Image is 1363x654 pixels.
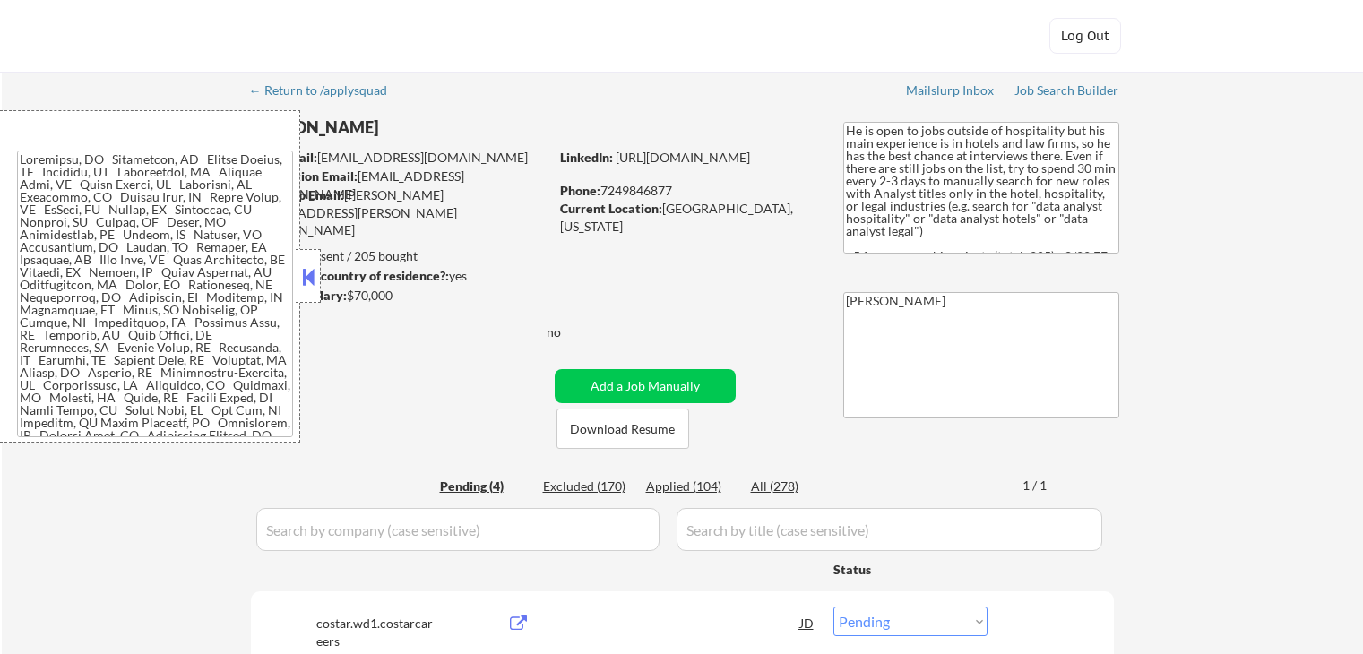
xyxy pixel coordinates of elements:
[256,508,660,551] input: Search by company (case sensitive)
[249,83,404,101] a: ← Return to /applysquad
[250,267,543,285] div: yes
[252,149,548,167] div: [EMAIL_ADDRESS][DOMAIN_NAME]
[616,150,750,165] a: [URL][DOMAIN_NAME]
[906,84,996,97] div: Mailslurp Inbox
[560,150,613,165] strong: LinkedIn:
[252,168,548,202] div: [EMAIL_ADDRESS][DOMAIN_NAME]
[556,409,689,449] button: Download Resume
[560,183,600,198] strong: Phone:
[316,615,434,650] div: costar.wd1.costarcareers
[906,83,996,101] a: Mailslurp Inbox
[560,200,814,235] div: [GEOGRAPHIC_DATA], [US_STATE]
[440,478,530,495] div: Pending (4)
[677,508,1102,551] input: Search by title (case sensitive)
[560,201,662,216] strong: Current Location:
[251,116,619,139] div: [PERSON_NAME]
[560,182,814,200] div: 7249846877
[1014,84,1119,97] div: Job Search Builder
[249,84,404,97] div: ← Return to /applysquad
[798,607,816,639] div: JD
[250,268,449,283] strong: Can work in country of residence?:
[543,478,633,495] div: Excluded (170)
[250,287,548,305] div: $70,000
[646,478,736,495] div: Applied (104)
[751,478,841,495] div: All (278)
[1049,18,1121,54] button: Log Out
[1014,83,1119,101] a: Job Search Builder
[251,186,548,239] div: [PERSON_NAME][EMAIL_ADDRESS][PERSON_NAME][DOMAIN_NAME]
[547,323,598,341] div: no
[555,369,736,403] button: Add a Job Manually
[833,553,988,585] div: Status
[1022,477,1064,495] div: 1 / 1
[250,247,548,265] div: 104 sent / 205 bought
